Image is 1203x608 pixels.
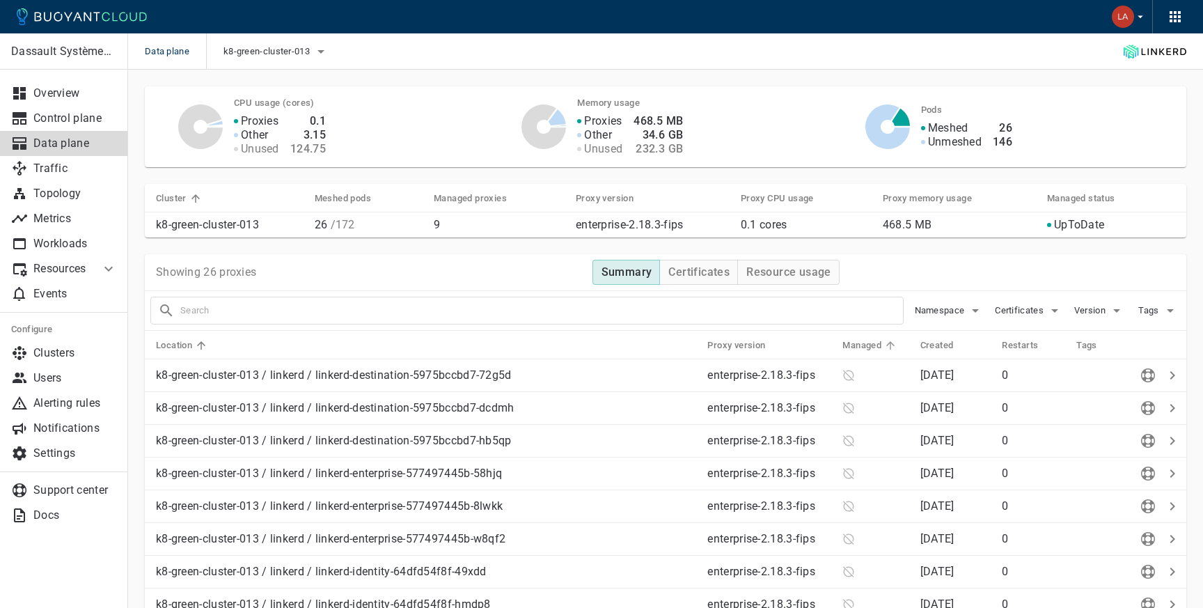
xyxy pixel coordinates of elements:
[145,33,206,70] span: Data plane
[1112,6,1134,28] img: Labhesh Potdar
[1054,218,1104,232] p: UpToDate
[995,300,1063,321] button: Certificates
[576,193,634,204] h5: Proxy version
[1002,368,1065,382] p: 0
[1138,305,1161,316] span: Tags
[576,218,684,232] p: enterprise-2.18.3-fips
[156,499,696,513] p: k8-green-cluster-013 / linkerd / linkerd-enterprise-577497445b-8lwkk
[1002,401,1065,415] p: 0
[1138,533,1158,544] span: Send diagnostics to Buoyant
[434,192,525,205] span: Managed proxies
[1136,300,1181,321] button: Tags
[634,142,683,156] h4: 232.3 GB
[33,421,117,435] p: Notifications
[993,121,1012,135] h4: 26
[1002,467,1065,481] p: 0
[33,446,117,460] p: Settings
[434,193,507,204] h5: Managed proxies
[241,128,269,142] p: Other
[156,565,696,579] p: k8-green-cluster-013 / linkerd / linkerd-identity-64dfd54f8f-49xdd
[1002,565,1065,579] p: 0
[741,218,872,232] p: 0.1 cores
[1138,435,1158,446] span: Send diagnostics to Buoyant
[156,401,696,415] p: k8-green-cluster-013 / linkerd / linkerd-destination-5975bccbd7-dcdmh
[1002,340,1038,351] h5: Restarts
[883,192,990,205] span: Proxy memory usage
[920,368,954,382] span: Tue, 02 Sep 2025 21:00:58 CDT / Wed, 03 Sep 2025 02:00:58 UTC
[1047,193,1115,204] h5: Managed status
[290,142,326,156] h4: 124.75
[915,305,968,316] span: Namespace
[993,135,1012,149] h4: 146
[1002,434,1065,448] p: 0
[592,260,661,285] button: Summary
[634,114,683,128] h4: 468.5 MB
[315,218,423,232] p: 26
[584,114,622,128] p: Proxies
[33,187,117,201] p: Topology
[928,135,982,149] p: Unmeshed
[1002,532,1065,546] p: 0
[1076,339,1115,352] span: Tags
[634,128,683,142] h4: 34.6 GB
[290,114,326,128] h4: 0.1
[1074,305,1108,316] span: Version
[928,121,968,135] p: Meshed
[920,467,954,480] relative-time: [DATE]
[883,193,972,204] h5: Proxy memory usage
[920,434,954,447] relative-time: [DATE]
[1138,402,1158,413] span: Send diagnostics to Buoyant
[707,340,765,351] h5: Proxy version
[156,340,192,351] h5: Location
[920,467,954,480] span: Tue, 02 Sep 2025 21:00:58 CDT / Wed, 03 Sep 2025 02:00:58 UTC
[1138,500,1158,511] span: Send diagnostics to Buoyant
[11,45,116,59] p: Dassault Systèmes- MEDIDATA
[920,401,954,414] span: Tue, 02 Sep 2025 21:00:58 CDT / Wed, 03 Sep 2025 02:00:58 UTC
[33,483,117,497] p: Support center
[920,565,954,578] relative-time: [DATE]
[223,46,313,57] span: k8-green-cluster-013
[1074,300,1125,321] button: Version
[707,532,831,546] p: enterprise-2.18.3-fips
[156,339,210,352] span: Location
[707,434,831,448] p: enterprise-2.18.3-fips
[707,499,831,513] p: enterprise-2.18.3-fips
[920,368,954,382] relative-time: [DATE]
[156,368,696,382] p: k8-green-cluster-013 / linkerd / linkerd-destination-5975bccbd7-72g5d
[707,368,831,382] p: enterprise-2.18.3-fips
[241,114,278,128] p: Proxies
[741,193,814,204] h5: Proxy CPU usage
[33,137,117,150] p: Data plane
[156,265,256,279] p: Showing 26 proxies
[1138,467,1158,478] span: Send diagnostics to Buoyant
[920,434,954,447] span: Tue, 02 Sep 2025 21:00:58 CDT / Wed, 03 Sep 2025 02:00:58 UTC
[33,371,117,385] p: Users
[327,218,355,231] span: / 172
[746,265,831,279] h4: Resource usage
[33,396,117,410] p: Alerting rules
[659,260,738,285] button: Certificates
[241,142,279,156] p: Unused
[290,128,326,142] h4: 3.15
[842,339,899,352] span: Managed
[920,532,954,545] span: Tue, 02 Sep 2025 21:00:58 CDT / Wed, 03 Sep 2025 02:00:58 UTC
[156,218,304,232] p: k8-green-cluster-013
[180,301,903,320] input: Search
[315,193,371,204] h5: Meshed pods
[920,340,954,351] h5: Created
[920,565,954,578] span: Tue, 02 Sep 2025 21:00:58 CDT / Wed, 03 Sep 2025 02:00:58 UTC
[707,339,783,352] span: Proxy version
[156,434,696,448] p: k8-green-cluster-013 / linkerd / linkerd-destination-5975bccbd7-hb5qp
[1047,192,1133,205] span: Managed status
[920,499,954,513] span: Tue, 02 Sep 2025 21:00:58 CDT / Wed, 03 Sep 2025 02:00:58 UTC
[1138,369,1158,380] span: Send diagnostics to Buoyant
[33,162,117,176] p: Traffic
[920,401,954,414] relative-time: [DATE]
[1002,339,1056,352] span: Restarts
[33,111,117,125] p: Control plane
[33,508,117,522] p: Docs
[741,192,832,205] span: Proxy CPU usage
[668,265,730,279] h4: Certificates
[33,212,117,226] p: Metrics
[315,192,389,205] span: Meshed pods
